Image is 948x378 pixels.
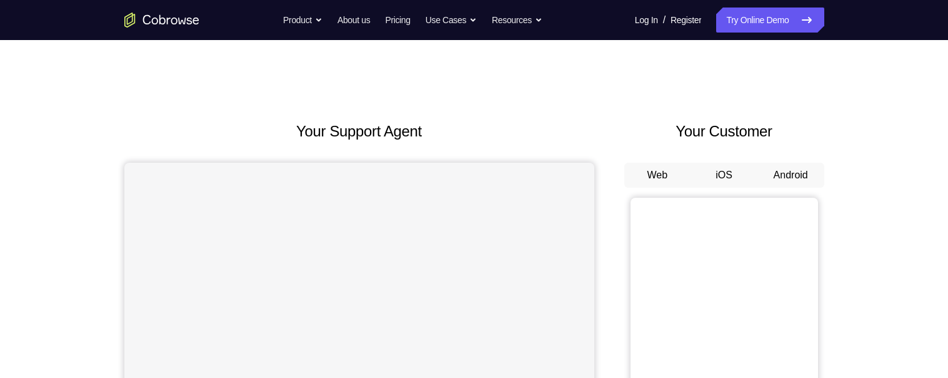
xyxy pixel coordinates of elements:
[385,8,410,33] a: Pricing
[691,163,757,188] button: iOS
[124,120,594,143] h2: Your Support Agent
[426,8,477,33] button: Use Cases
[716,8,824,33] a: Try Online Demo
[757,163,824,188] button: Android
[635,8,658,33] a: Log In
[624,163,691,188] button: Web
[624,120,824,143] h2: Your Customer
[124,13,199,28] a: Go to the home page
[671,8,701,33] a: Register
[283,8,322,33] button: Product
[663,13,666,28] span: /
[337,8,370,33] a: About us
[492,8,542,33] button: Resources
